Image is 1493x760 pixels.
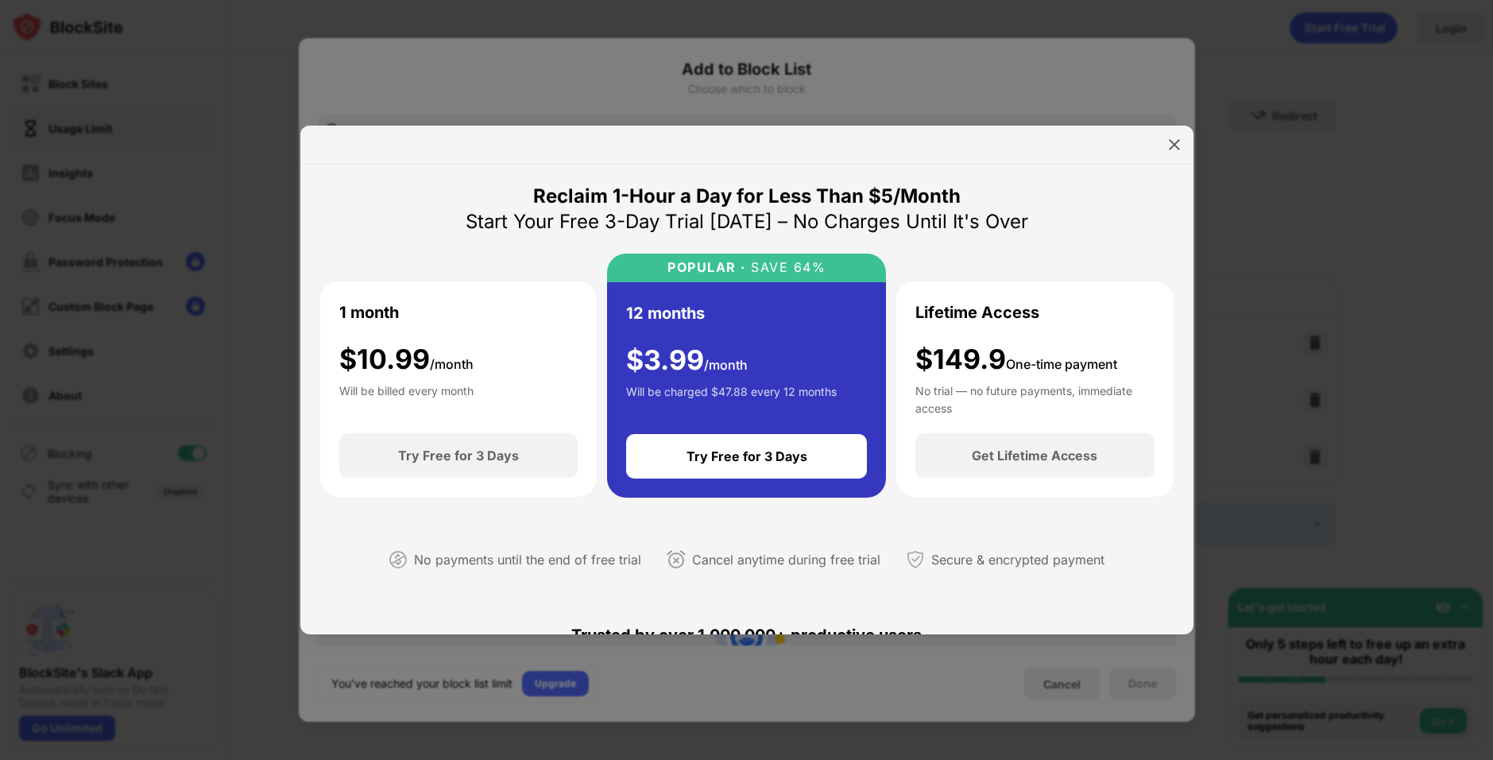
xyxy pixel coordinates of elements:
[319,597,1174,673] div: Trusted by over 1,000,000+ productive users
[906,550,925,569] img: secured-payment
[931,549,1104,572] div: Secure & encrypted payment
[667,550,686,569] img: cancel-anytime
[398,448,519,463] div: Try Free for 3 Days
[687,448,807,464] div: Try Free for 3 Days
[626,383,837,415] div: Will be charged $47.88 every 12 months
[414,549,641,572] div: No payments until the end of free trial
[339,343,474,376] div: $ 10.99
[339,382,474,414] div: Will be billed every month
[915,301,1039,324] div: Lifetime Access
[692,549,880,572] div: Cancel anytime during free trial
[667,260,746,275] div: POPULAR ·
[626,344,748,377] div: $ 3.99
[466,209,1028,235] div: Start Your Free 3-Day Trial [DATE] – No Charges Until It's Over
[626,301,705,325] div: 12 months
[746,260,826,275] div: SAVE 64%
[915,382,1155,414] div: No trial — no future payments, immediate access
[1006,356,1117,372] span: One-time payment
[339,301,399,324] div: 1 month
[533,184,961,209] div: Reclaim 1-Hour a Day for Less Than $5/Month
[704,357,748,373] span: /month
[972,448,1097,463] div: Get Lifetime Access
[430,356,474,372] span: /month
[389,550,408,569] img: not-paying
[915,343,1117,376] div: $149.9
